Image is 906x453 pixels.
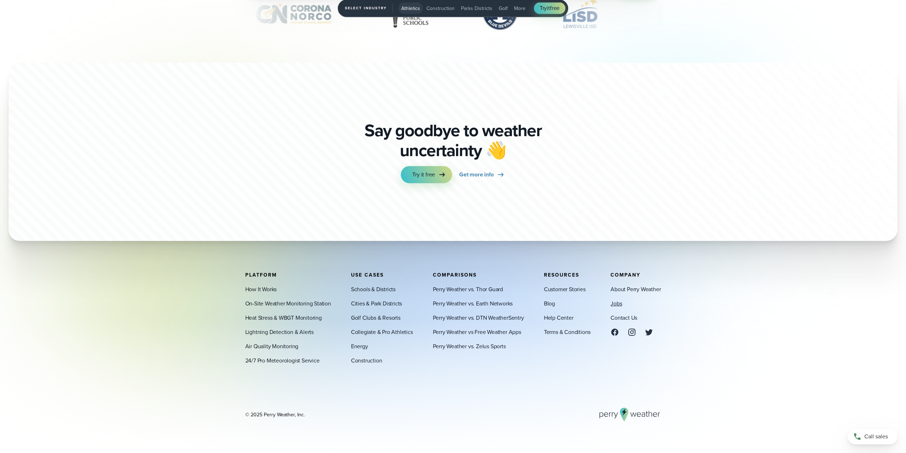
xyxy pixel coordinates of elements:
[433,299,513,308] a: Perry Weather vs. Earth Networks
[611,299,622,308] a: Jobs
[496,2,510,14] button: Golf
[511,2,528,14] button: More
[433,285,503,293] a: Perry Weather vs. Thor Guard
[401,4,420,12] span: Athletics
[351,313,400,322] a: Golf Clubs & Resorts
[459,170,493,179] span: Get more info
[544,313,574,322] a: Help Center
[848,429,897,444] a: Call sales
[459,166,505,183] a: Get more info
[458,2,495,14] button: Parks Districts
[499,4,508,12] span: Golf
[245,271,277,278] span: Platform
[540,4,560,12] span: Try free
[514,4,525,12] span: More
[401,166,452,183] a: Try it free
[245,411,305,418] div: © 2025 Perry Weather, Inc.
[245,285,277,293] a: How It Works
[351,299,402,308] a: Cities & Park Districts
[544,328,591,336] a: Terms & Conditions
[245,356,320,365] a: 24/7 Pro Meteorologist Service
[245,328,314,336] a: Lightning Detection & Alerts
[351,285,396,293] a: Schools & Districts
[351,271,384,278] span: Use Cases
[544,271,579,278] span: Resources
[544,299,555,308] a: Blog
[461,4,492,12] span: Parks Districts
[351,342,368,350] a: Energy
[424,2,457,14] button: Construction
[412,170,435,179] span: Try it free
[433,313,524,322] a: Perry Weather vs. DTN WeatherSentry
[362,120,544,160] p: Say goodbye to weather uncertainty 👋
[534,2,565,14] a: Tryitfree
[345,4,393,12] span: Select Industry
[547,4,550,12] span: it
[433,328,521,336] a: Perry Weather vs Free Weather Apps
[351,328,413,336] a: Collegiate & Pro Athletics
[544,285,586,293] a: Customer Stories
[245,313,322,322] a: Heat Stress & WBGT Monitoring
[433,271,477,278] span: Comparisons
[611,271,640,278] span: Company
[351,356,382,365] a: Construction
[245,342,299,350] a: Air Quality Monitoring
[611,285,661,293] a: About Perry Weather
[433,342,506,350] a: Perry Weather vs. Zelus Sports
[398,2,423,14] button: Athletics
[245,299,331,308] a: On-Site Weather Monitoring Station
[864,432,888,441] span: Call sales
[426,4,455,12] span: Construction
[611,313,637,322] a: Contact Us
